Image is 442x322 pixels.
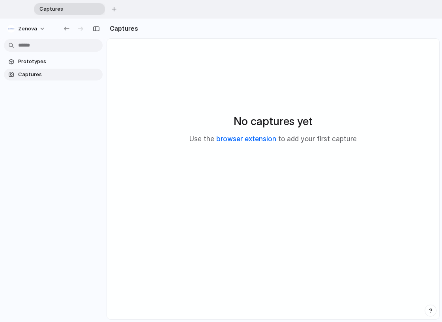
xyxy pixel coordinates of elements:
button: Zenova [4,22,49,35]
a: Prototypes [4,56,103,67]
span: Zenova [18,25,37,33]
span: Captures [36,5,92,13]
span: Captures [18,71,99,79]
a: Captures [4,69,103,80]
span: Prototypes [18,58,99,66]
a: browser extension [216,135,276,143]
p: Use the to add your first capture [189,134,357,144]
div: Captures [34,3,105,15]
h2: No captures yet [234,113,313,129]
h2: Captures [107,24,138,33]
